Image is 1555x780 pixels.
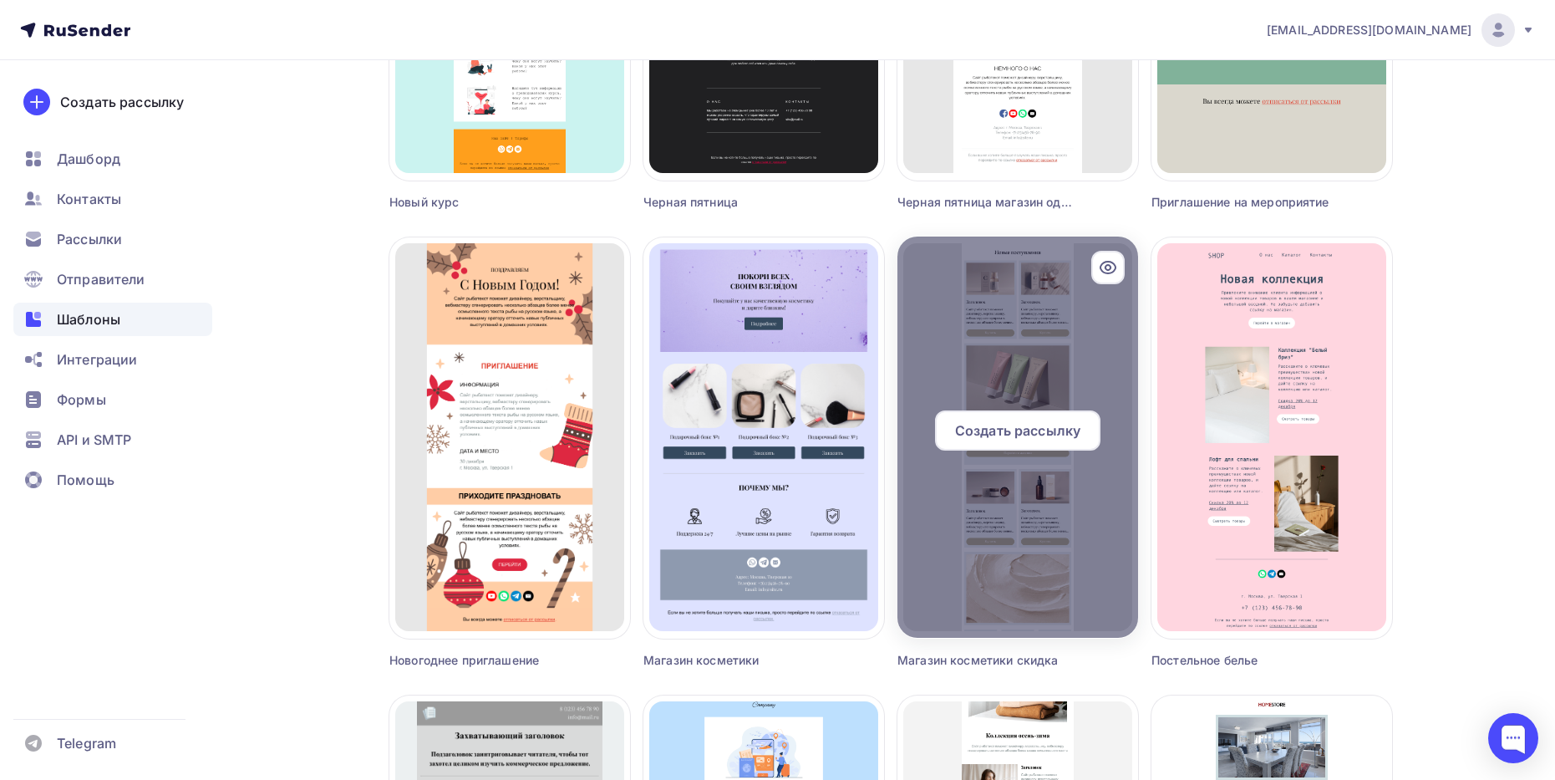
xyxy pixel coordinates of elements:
span: [EMAIL_ADDRESS][DOMAIN_NAME] [1267,22,1471,38]
div: Магазин косметики скидка [897,652,1078,669]
span: Рассылки [57,229,122,249]
div: Магазин косметики [643,652,824,669]
div: Новый курс [389,194,570,211]
span: Telegram [57,733,116,753]
span: Контакты [57,189,121,209]
span: Дашборд [57,149,120,169]
span: Интеграции [57,349,137,370]
span: Формы [57,390,106,410]
span: Шаблоны [57,309,120,329]
span: Помощь [57,470,114,490]
a: Контакты [13,182,212,216]
span: Создать рассылку [955,421,1080,441]
a: [EMAIL_ADDRESS][DOMAIN_NAME] [1267,13,1535,47]
div: Черная пятница [643,194,824,211]
a: Шаблоны [13,303,212,336]
a: Дашборд [13,142,212,176]
a: Рассылки [13,222,212,256]
a: Формы [13,383,212,416]
div: Новогоднее приглашение [389,652,570,669]
div: Создать рассылку [60,92,184,112]
a: Отправители [13,263,212,296]
div: Приглашение на мероприятие [1151,194,1332,211]
span: API и SMTP [57,430,131,450]
div: Черная пятница магазин одежды [897,194,1078,211]
div: Постельное белье [1151,652,1332,669]
span: Отправители [57,269,145,289]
